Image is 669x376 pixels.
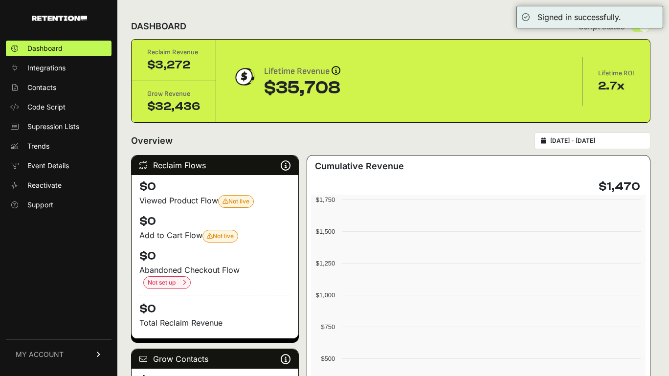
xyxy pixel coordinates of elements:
[139,264,290,289] div: Abandoned Checkout Flow
[131,20,186,33] h2: DASHBOARD
[27,122,79,132] span: Supression Lists
[6,41,111,56] a: Dashboard
[139,248,290,264] h4: $0
[27,180,62,190] span: Reactivate
[207,232,234,240] span: Not live
[599,179,640,195] h4: $1,470
[6,158,111,174] a: Event Details
[321,355,335,362] text: $500
[27,63,66,73] span: Integrations
[147,89,200,99] div: Grow Revenue
[537,11,621,23] div: Signed in successfully.
[32,16,87,21] img: Retention.com
[6,60,111,76] a: Integrations
[598,68,634,78] div: Lifetime ROI
[27,44,63,53] span: Dashboard
[316,228,335,235] text: $1,500
[6,138,111,154] a: Trends
[6,80,111,95] a: Contacts
[139,195,290,208] div: Viewed Product Flow
[223,198,249,205] span: Not live
[316,291,335,299] text: $1,000
[27,83,56,92] span: Contacts
[139,179,290,195] h4: $0
[132,155,298,175] div: Reclaim Flows
[27,141,49,151] span: Trends
[139,317,290,329] p: Total Reclaim Revenue
[264,65,340,78] div: Lifetime Revenue
[147,47,200,57] div: Reclaim Revenue
[139,295,290,317] h4: $0
[139,229,290,243] div: Add to Cart Flow
[321,323,335,331] text: $750
[6,99,111,115] a: Code Script
[315,159,404,173] h3: Cumulative Revenue
[264,78,340,98] div: $35,708
[16,350,64,359] span: MY ACCOUNT
[132,349,298,369] div: Grow Contacts
[316,196,335,203] text: $1,750
[6,339,111,369] a: MY ACCOUNT
[232,65,256,89] img: dollar-coin-05c43ed7efb7bc0c12610022525b4bbbb207c7efeef5aecc26f025e68dcafac9.png
[139,214,290,229] h4: $0
[27,102,66,112] span: Code Script
[27,200,53,210] span: Support
[316,260,335,267] text: $1,250
[6,197,111,213] a: Support
[147,99,200,114] div: $32,436
[6,177,111,193] a: Reactivate
[6,119,111,134] a: Supression Lists
[131,134,173,148] h2: Overview
[27,161,69,171] span: Event Details
[598,78,634,94] div: 2.7x
[147,57,200,73] div: $3,272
